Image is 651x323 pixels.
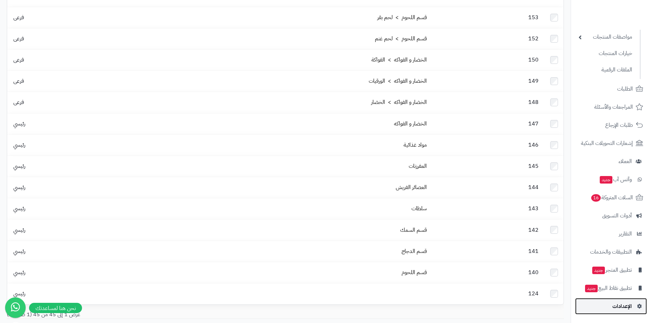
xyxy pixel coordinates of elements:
a: الخضار و الفواكه > الخضار [371,98,427,106]
a: المفرزنات [409,162,427,170]
div: عرض 1 إلى 45 من 45 (1 صفحات) [2,311,285,319]
span: رئيسي [10,162,29,170]
span: فرعى [10,35,27,43]
a: الخضار و الفواكه > الورقيات [369,77,427,85]
span: الإعدادات [612,301,632,311]
span: 16 [591,194,601,202]
span: 144 [525,183,542,191]
span: السلات المتروكة [591,193,633,202]
a: المراجعات والأسئلة [575,99,647,115]
span: رئيسي [10,120,29,128]
span: تطبيق المتجر [592,265,632,275]
span: العملاء [619,157,632,166]
span: 141 [525,247,542,255]
a: التقارير [575,226,647,242]
a: مواد غذائية [404,141,427,149]
span: فرعى [10,98,27,106]
a: العصائر الفريش [396,183,427,191]
span: المراجعات والأسئلة [594,102,633,112]
span: 140 [525,268,542,277]
a: السلات المتروكة16 [575,189,647,206]
a: العملاء [575,153,647,170]
a: قسم اللحوم > لحم غنم [375,35,427,43]
span: فرعى [10,56,27,64]
span: جديد [585,285,598,292]
a: التطبيقات والخدمات [575,244,647,260]
a: تطبيق نقاط البيعجديد [575,280,647,296]
span: 147 [525,120,542,128]
span: رئيسي [10,290,29,298]
span: رئيسي [10,247,29,255]
a: قسم السمك [400,226,427,234]
span: 124 [525,290,542,298]
span: رئيسي [10,226,29,234]
span: التطبيقات والخدمات [590,247,632,257]
span: 146 [525,141,542,149]
span: رئيسي [10,268,29,277]
a: طلبات الإرجاع [575,117,647,133]
span: 143 [525,204,542,213]
a: مواصفات المنتجات [575,30,636,44]
a: الخضار و الفواكه > الفواكة [371,56,427,64]
span: تطبيق نقاط البيع [584,283,632,293]
span: فرعى [10,13,27,22]
span: طلبات الإرجاع [605,120,633,130]
a: خيارات المنتجات [575,46,636,61]
span: 153 [525,13,542,22]
a: قسم الدجاج [402,247,427,255]
span: رئيسي [10,141,29,149]
span: رئيسي [10,183,29,191]
img: logo-2.png [605,14,645,28]
a: إشعارات التحويلات البنكية [575,135,647,151]
a: الملفات الرقمية [575,63,636,77]
a: الخضار و الفواكه [394,120,427,128]
a: الإعدادات [575,298,647,314]
span: 148 [525,98,542,106]
span: 152 [525,35,542,43]
a: قسم اللحوم > لحم بقر [377,13,427,22]
a: سلطات [411,204,427,213]
span: وآتس آب [599,175,632,184]
span: 145 [525,162,542,170]
span: 150 [525,56,542,64]
span: جديد [600,176,612,184]
span: 142 [525,226,542,234]
span: جديد [592,267,605,274]
span: فرعى [10,77,27,85]
span: إشعارات التحويلات البنكية [581,138,633,148]
span: الطلبات [617,84,633,94]
span: التقارير [619,229,632,239]
span: أدوات التسويق [602,211,632,220]
a: قسم اللحوم [402,268,427,277]
a: وآتس آبجديد [575,171,647,188]
span: 149 [525,77,542,85]
span: رئيسي [10,204,29,213]
a: أدوات التسويق [575,207,647,224]
a: تطبيق المتجرجديد [575,262,647,278]
a: الطلبات [575,81,647,97]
